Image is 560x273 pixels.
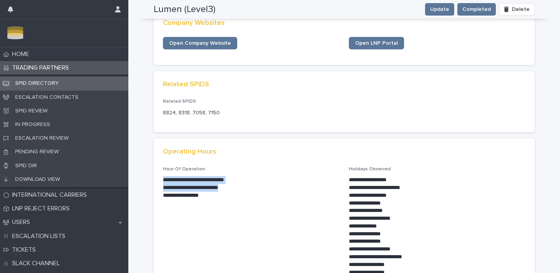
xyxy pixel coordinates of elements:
[9,260,66,267] p: SLACK CHANNEL
[9,94,85,101] p: ESCALATION CONTACTS
[163,99,196,104] span: Related SPIDS
[355,40,398,46] span: Open LNP Portal
[163,37,237,49] a: Open Company Website
[9,219,36,226] p: USERS
[169,40,231,46] span: Open Company Website
[9,233,72,240] p: ESCALATION LISTS
[349,37,404,49] a: Open LNP Portal
[154,4,215,15] h2: Lumen (Level3)
[9,107,54,115] p: SPID REVIEW
[9,162,43,170] p: SPID DIR
[9,51,35,58] p: HOME
[512,7,530,12] span: Delete
[9,64,75,72] p: TRADING PARTNERS
[163,167,205,171] span: Hour Of Operation
[163,109,220,117] p: 8824, 8318, 7058, 7150
[163,19,225,28] h2: Company Websites
[425,3,454,16] button: Update
[9,148,65,156] p: PENDING REVIEW
[9,121,56,128] p: IN PROGRESS
[9,246,42,254] p: TICKETS
[462,5,491,13] span: Completed
[9,176,66,183] p: DOWNLOAD VIEW
[9,205,76,212] p: LNP REJECT ERRORS
[6,25,24,41] img: 8jvmU2ehTfO3R9mICSci
[163,148,216,156] h2: Operating Hours
[9,80,65,87] p: SPID DIRECTORY
[9,135,75,142] p: ESCALATION REVIEW
[349,167,391,171] span: Holidays Observed
[457,3,496,16] button: Completed
[430,5,449,13] span: Update
[163,80,209,89] h2: Related SPIDS
[9,191,93,199] p: INTERNATIONAL CARRIERS
[499,3,535,16] button: Delete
